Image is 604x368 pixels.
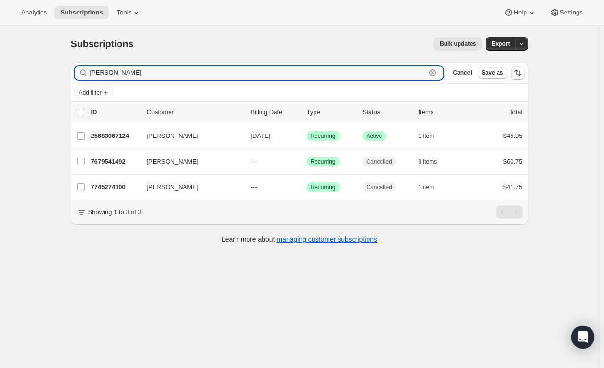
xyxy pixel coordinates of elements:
a: managing customer subscriptions [276,235,377,243]
button: Settings [544,6,589,19]
span: [PERSON_NAME] [147,157,198,166]
span: Cancelled [367,158,392,165]
p: Status [363,108,411,117]
p: 7745274100 [91,182,139,192]
span: 1 item [419,183,434,191]
div: Items [419,108,467,117]
p: Showing 1 to 3 of 3 [88,207,142,217]
span: Analytics [21,9,47,16]
span: Cancelled [367,183,392,191]
span: Save as [482,69,503,77]
button: Bulk updates [434,37,482,51]
button: [PERSON_NAME] [141,154,237,169]
span: 3 items [419,158,437,165]
span: Add filter [79,89,102,96]
p: Learn more about [222,234,377,244]
span: Settings [560,9,583,16]
p: Customer [147,108,243,117]
span: --- [251,158,257,165]
button: Tools [111,6,147,19]
div: 7745274100[PERSON_NAME]---SuccessRecurringCancelled1 item$41.75 [91,180,523,194]
span: --- [251,183,257,191]
div: 7679541492[PERSON_NAME]---SuccessRecurringCancelled3 items$60.75 [91,155,523,168]
button: 3 items [419,155,448,168]
p: 7679541492 [91,157,139,166]
span: Recurring [311,132,336,140]
span: Subscriptions [60,9,103,16]
button: [PERSON_NAME] [141,128,237,144]
span: Cancel [453,69,472,77]
div: Type [307,108,355,117]
span: Export [491,40,510,48]
button: 1 item [419,129,445,143]
button: Save as [478,67,507,79]
button: Help [498,6,542,19]
span: Tools [117,9,131,16]
button: Analytics [15,6,53,19]
span: $41.75 [503,183,523,191]
span: Subscriptions [71,39,134,49]
p: ID [91,108,139,117]
button: Cancel [449,67,475,79]
nav: Pagination [496,205,523,219]
button: Add filter [75,87,113,98]
button: Clear [428,68,437,78]
button: Sort the results [511,66,525,80]
span: $45.95 [503,132,523,139]
div: IDCustomerBilling DateTypeStatusItemsTotal [91,108,523,117]
span: 1 item [419,132,434,140]
span: [PERSON_NAME] [147,182,198,192]
span: [PERSON_NAME] [147,131,198,141]
span: Active [367,132,382,140]
button: 1 item [419,180,445,194]
span: Help [513,9,526,16]
span: [DATE] [251,132,271,139]
p: 25683067124 [91,131,139,141]
button: Subscriptions [54,6,109,19]
span: Bulk updates [440,40,476,48]
span: Recurring [311,183,336,191]
input: Filter subscribers [90,66,426,80]
p: Billing Date [251,108,299,117]
button: [PERSON_NAME] [141,179,237,195]
button: Export [486,37,515,51]
p: Total [509,108,522,117]
div: Open Intercom Messenger [571,326,594,349]
div: 25683067124[PERSON_NAME][DATE]SuccessRecurringSuccessActive1 item$45.95 [91,129,523,143]
span: Recurring [311,158,336,165]
span: $60.75 [503,158,523,165]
